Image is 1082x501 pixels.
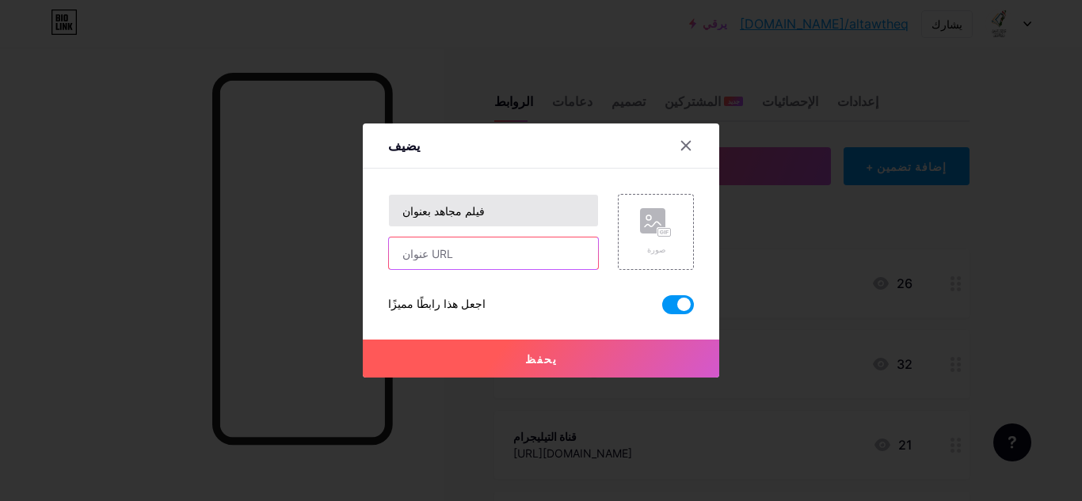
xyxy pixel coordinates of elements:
[388,138,420,154] font: يضيف
[389,195,598,226] input: عنوان
[388,297,486,310] font: اجعل هذا رابطًا مميزًا
[389,237,598,269] input: عنوان URL
[363,340,719,378] button: يحفظ
[525,352,558,366] font: يحفظ
[647,245,665,254] font: صورة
